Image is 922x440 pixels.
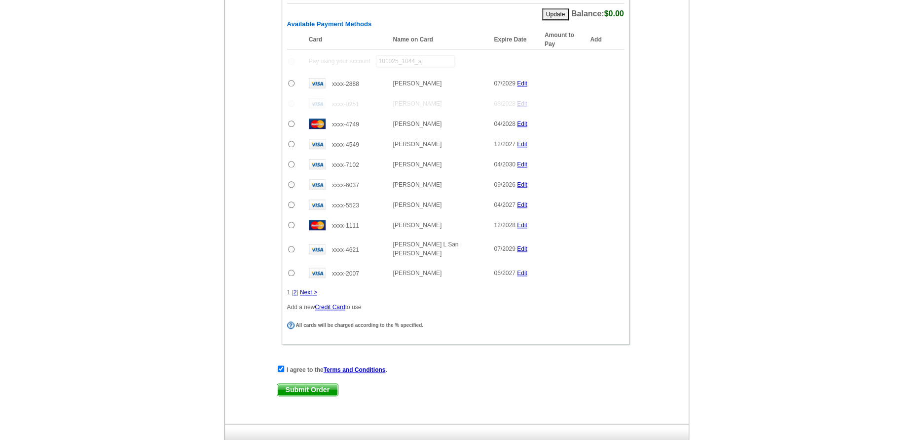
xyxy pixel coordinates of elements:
[309,78,326,88] img: visa.gif
[494,80,515,87] span: 07/2029
[604,9,624,18] span: $0.00
[309,139,326,149] img: visa.gif
[542,8,569,20] button: Update
[332,141,359,148] span: xxxx-4549
[393,181,442,188] span: [PERSON_NAME]
[517,222,527,229] a: Edit
[309,200,326,210] img: visa.gif
[287,366,387,373] strong: I agree to the .
[388,30,489,49] th: Name on Card
[517,141,527,148] a: Edit
[494,201,515,208] span: 04/2027
[393,222,442,229] span: [PERSON_NAME]
[540,30,590,49] th: Amount to Pay
[309,159,326,169] img: visa.gif
[309,98,326,109] img: visa.gif
[494,270,515,277] span: 06/2027
[376,55,455,67] input: PO #:
[489,30,539,49] th: Expire Date
[393,141,442,148] span: [PERSON_NAME]
[294,289,297,296] a: 2
[393,100,442,107] span: [PERSON_NAME]
[332,80,359,87] span: xxxx-2888
[332,182,359,189] span: xxxx-6037
[309,179,326,190] img: visa.gif
[393,241,458,257] span: [PERSON_NAME] L San [PERSON_NAME]
[332,121,359,128] span: xxxx-4749
[287,303,624,312] p: Add a new to use
[725,210,922,440] iframe: LiveChat chat widget
[332,270,359,277] span: xxxx-2007
[494,222,515,229] span: 12/2028
[332,202,359,209] span: xxxx-5523
[300,289,317,296] a: Next >
[332,222,359,229] span: xxxx-1111
[517,100,527,107] a: Edit
[287,288,624,297] div: 1 | |
[393,80,442,87] span: [PERSON_NAME]
[494,120,515,127] span: 04/2028
[309,244,326,254] img: visa.gif
[315,304,345,311] a: Credit Card
[517,181,527,188] a: Edit
[287,20,624,28] h6: Available Payment Methods
[494,181,515,188] span: 09/2026
[332,246,359,253] span: xxxx-4621
[309,220,326,230] img: mast.gif
[393,270,442,277] span: [PERSON_NAME]
[287,321,622,329] div: All cards will be charged according to the % specified.
[571,9,624,18] span: Balance:
[494,245,515,252] span: 07/2029
[309,268,326,278] img: visa.gif
[494,141,515,148] span: 12/2027
[494,161,515,168] span: 04/2030
[393,120,442,127] span: [PERSON_NAME]
[590,30,624,49] th: Add
[393,201,442,208] span: [PERSON_NAME]
[324,366,386,373] a: Terms and Conditions
[517,270,527,277] a: Edit
[494,100,515,107] span: 08/2028
[277,384,338,396] span: Submit Order
[517,120,527,127] a: Edit
[304,30,388,49] th: Card
[517,80,527,87] a: Edit
[393,161,442,168] span: [PERSON_NAME]
[517,161,527,168] a: Edit
[309,119,326,129] img: mast.gif
[332,161,359,168] span: xxxx-7102
[332,101,359,108] span: xxxx-0251
[517,245,527,252] a: Edit
[309,58,370,65] span: Pay using your account
[517,201,527,208] a: Edit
